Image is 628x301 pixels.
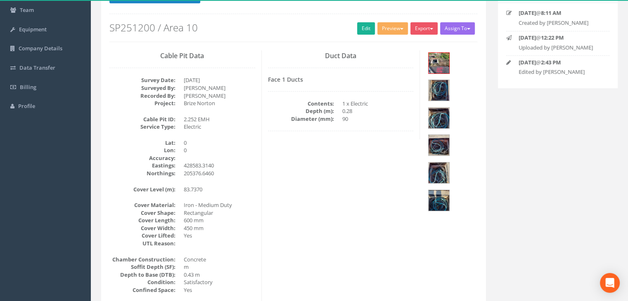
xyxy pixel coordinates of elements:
[20,6,34,14] span: Team
[19,26,47,33] span: Equipment
[19,45,62,52] span: Company Details
[109,92,175,100] dt: Recorded By:
[109,278,175,286] dt: Condition:
[109,232,175,240] dt: Cover Lifted:
[109,263,175,271] dt: Soffit Depth (SF):
[429,80,449,101] img: a7ce8778-b75a-011b-d1b1-e969a10e5735_976e1f61-2ae3-db96-d688-3de3f82d9f5b_thumb.jpg
[109,169,175,177] dt: Northings:
[184,224,255,232] dd: 450 mm
[410,22,438,35] button: Export
[109,52,255,60] h3: Cable Pit Data
[440,22,475,35] button: Assign To
[109,146,175,154] dt: Lon:
[109,99,175,107] dt: Project:
[109,115,175,123] dt: Cable Pit ID:
[184,263,255,271] dd: m
[109,209,175,217] dt: Cover Shape:
[109,123,175,131] dt: Service Type:
[519,44,603,52] p: Uploaded by [PERSON_NAME]
[109,256,175,263] dt: Chamber Construction:
[519,9,603,17] p: @
[342,115,414,123] dd: 90
[109,224,175,232] dt: Cover Width:
[184,186,255,193] dd: 83.7370
[541,34,564,41] strong: 12:22 PM
[600,273,620,293] div: Open Intercom Messenger
[377,22,408,35] button: Preview
[109,201,175,209] dt: Cover Material:
[268,115,334,123] dt: Diameter (mm):
[109,271,175,279] dt: Depth to Base (DTB):
[109,286,175,294] dt: Confined Space:
[184,256,255,263] dd: Concrete
[109,22,477,33] h2: SP251200 / Area 10
[109,240,175,247] dt: UTL Reason:
[20,83,36,91] span: Billing
[342,100,414,108] dd: 1 x Electric
[184,76,255,84] dd: [DATE]
[268,76,414,82] h4: Face 1 Ducts
[429,162,449,183] img: a7ce8778-b75a-011b-d1b1-e969a10e5735_d0154e12-c079-321e-5149-80bbc3f80b53_thumb.jpg
[184,278,255,286] dd: Satisfactory
[519,9,536,16] strong: [DATE]
[184,169,255,177] dd: 205376.6460
[184,271,255,279] dd: 0.43 m
[184,162,255,169] dd: 428583.3140
[109,139,175,147] dt: Lat:
[184,123,255,131] dd: Electric
[268,100,334,108] dt: Contents:
[19,64,55,71] span: Data Transfer
[519,19,603,27] p: Created by [PERSON_NAME]
[184,201,255,209] dd: Iron - Medium Duty
[268,52,414,60] h3: Duct Data
[184,209,255,217] dd: Rectangular
[184,286,255,294] dd: Yes
[429,135,449,155] img: a7ce8778-b75a-011b-d1b1-e969a10e5735_4551148a-97f9-9f09-91d3-0f6d883837c6_thumb.jpg
[184,99,255,107] dd: Brize Norton
[519,68,603,76] p: Edited by [PERSON_NAME]
[184,232,255,240] dd: Yes
[357,22,375,35] a: Edit
[519,59,536,66] strong: [DATE]
[109,162,175,169] dt: Eastings:
[519,34,603,42] p: @
[519,59,603,66] p: @
[109,84,175,92] dt: Surveyed By:
[268,107,334,115] dt: Depth (m):
[184,84,255,92] dd: [PERSON_NAME]
[109,154,175,162] dt: Accuracy:
[184,115,255,123] dd: 2.252 EMH
[109,186,175,193] dt: Cover Level (m):
[519,34,536,41] strong: [DATE]
[109,76,175,84] dt: Survey Date:
[541,9,561,16] strong: 8:11 AM
[184,216,255,224] dd: 600 mm
[18,102,35,110] span: Profile
[342,107,414,115] dd: 0.28
[184,92,255,100] dd: [PERSON_NAME]
[429,53,449,73] img: a7ce8778-b75a-011b-d1b1-e969a10e5735_577aff1a-c7dc-d289-1078-110fb553fab5_thumb.jpg
[429,190,449,211] img: a7ce8778-b75a-011b-d1b1-e969a10e5735_e578e5d0-7652-0349-33d0-9eb5334cf0b2_thumb.jpg
[429,108,449,128] img: a7ce8778-b75a-011b-d1b1-e969a10e5735_b79d321f-ece1-dc25-a07d-5de18510a13a_thumb.jpg
[109,216,175,224] dt: Cover Length:
[541,59,561,66] strong: 2:43 PM
[184,146,255,154] dd: 0
[184,139,255,147] dd: 0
